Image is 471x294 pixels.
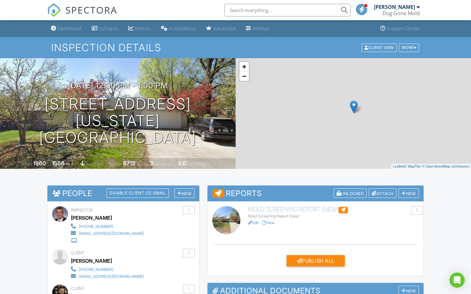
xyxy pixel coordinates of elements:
a: [EMAIL_ADDRESS][DOMAIN_NAME] [71,273,144,279]
a: Mold Screening Report (new) Mold Screening Report (new) [248,206,419,219]
div: 1558 [52,160,65,167]
div: Attach [369,188,396,198]
span: Built [25,162,32,166]
div: Unlocked [334,188,367,198]
div: 8712 [123,160,135,167]
div: Contacts [99,26,118,31]
a: View [263,220,275,225]
div: [PHONE_NUMBER] [79,267,113,272]
div: [PERSON_NAME] [71,213,112,223]
a: © MapTiler [404,164,421,168]
div: Dashboard [58,26,82,31]
div: | [391,164,471,169]
div: [PERSON_NAME] [71,256,112,266]
h1: Inspection Details [51,42,420,53]
img: The Best Home Inspection Software - Spectora [47,3,61,17]
a: Client View [361,45,398,50]
span: Inspector [71,208,93,212]
a: Edit [248,220,259,225]
div: Dog Gone Mold [382,10,420,16]
h3: People [47,186,199,201]
div: Disable Client CC Email [107,188,169,198]
div: Open Intercom Messenger [449,273,465,288]
div: New [399,188,419,198]
div: 3 [150,160,153,167]
a: Dashboard [48,23,84,34]
input: Search everything... [224,4,351,16]
div: Settings [252,26,270,31]
span: Client [71,250,84,255]
div: Metrics [135,26,151,31]
div: More [399,43,419,52]
span: sq. ft. [65,162,74,166]
a: Support Center [378,23,423,34]
a: Leaflet [393,164,403,168]
a: Zoom in [239,62,249,71]
div: Automations [169,26,196,31]
h6: Mold Screening Report (new) [248,206,419,213]
h3: [DATE] 12:30 pm - 1:00 pm [68,81,168,90]
div: 3.0 [178,160,186,167]
div: [PERSON_NAME] [374,4,415,10]
h3: Reports [208,186,424,201]
div: Client View [362,43,397,52]
a: SPECTORA [47,9,117,22]
span: sq.ft. [136,162,144,166]
a: [PHONE_NUMBER] [71,223,144,230]
div: [PHONE_NUMBER] [79,224,113,229]
a: Settings [243,23,272,34]
span: SPECTORA [65,3,117,16]
div: [EMAIL_ADDRESS][DOMAIN_NAME] [79,274,144,279]
a: [PHONE_NUMBER] [71,266,144,273]
div: Publish All [287,255,345,266]
span: Client [71,286,84,291]
h1: [STREET_ADDRESS] [US_STATE][GEOGRAPHIC_DATA] [10,96,226,146]
a: © OpenStreetMap contributors [422,164,469,168]
div: 1960 [33,160,46,167]
div: New [174,188,195,198]
a: Advanced [204,23,238,34]
a: Metrics [126,23,153,34]
span: bedrooms [154,162,172,166]
a: [EMAIL_ADDRESS][DOMAIN_NAME] [71,230,144,236]
div: [EMAIL_ADDRESS][DOMAIN_NAME] [79,231,144,236]
div: Mold Screening Report (new) [248,214,419,219]
a: Automations (Basic) [158,23,199,34]
div: Advanced [214,26,236,31]
span: Lot Size [109,162,122,166]
div: Support Center [387,26,420,31]
a: Zoom out [239,71,249,81]
span: bathrooms [187,162,205,166]
a: Contacts [89,23,121,34]
span: basement [86,162,103,166]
